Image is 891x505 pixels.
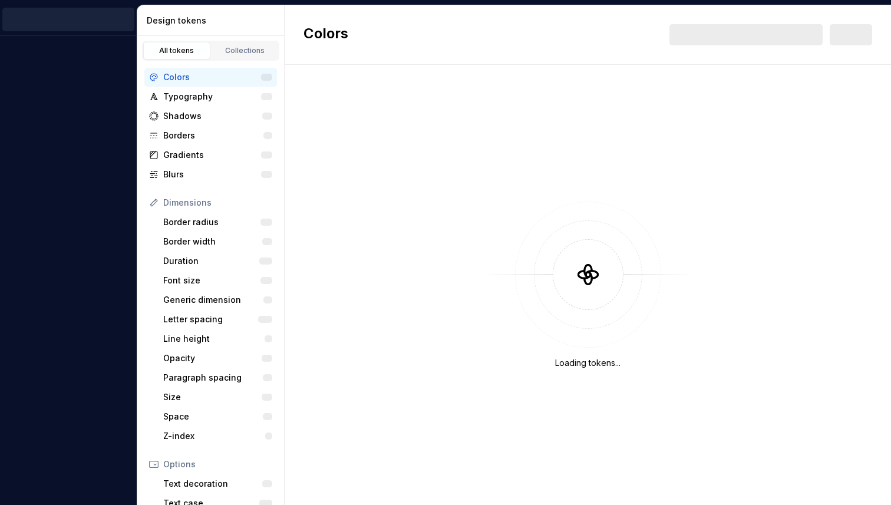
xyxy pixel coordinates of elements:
div: Collections [216,46,275,55]
a: Size [159,388,277,407]
a: Duration [159,252,277,270]
a: Line height [159,329,277,348]
div: Letter spacing [163,313,258,325]
div: All tokens [147,46,206,55]
a: Paragraph spacing [159,368,277,387]
div: Borders [163,130,263,141]
a: Typography [144,87,277,106]
a: Border radius [159,213,277,232]
div: Generic dimension [163,294,263,306]
a: Borders [144,126,277,145]
div: Text decoration [163,478,262,490]
div: Line height [163,333,265,345]
div: Font size [163,275,260,286]
a: Border width [159,232,277,251]
div: Space [163,411,263,423]
a: Space [159,407,277,426]
div: Z-index [163,430,265,442]
div: Border radius [163,216,260,228]
h2: Colors [303,24,348,45]
a: Text decoration [159,474,277,493]
a: Gradients [144,146,277,164]
a: Shadows [144,107,277,126]
div: Duration [163,255,259,267]
a: Letter spacing [159,310,277,329]
div: Loading tokens... [555,357,621,369]
div: Blurs [163,169,261,180]
div: Dimensions [163,197,272,209]
a: Blurs [144,165,277,184]
div: Design tokens [147,15,279,27]
div: Colors [163,71,261,83]
a: Opacity [159,349,277,368]
a: Generic dimension [159,291,277,309]
div: Options [163,458,272,470]
div: Shadows [163,110,262,122]
div: Gradients [163,149,261,161]
a: Font size [159,271,277,290]
div: Opacity [163,352,262,364]
a: Z-index [159,427,277,445]
div: Typography [163,91,261,103]
div: Paragraph spacing [163,372,263,384]
div: Border width [163,236,262,247]
a: Colors [144,68,277,87]
div: Size [163,391,262,403]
